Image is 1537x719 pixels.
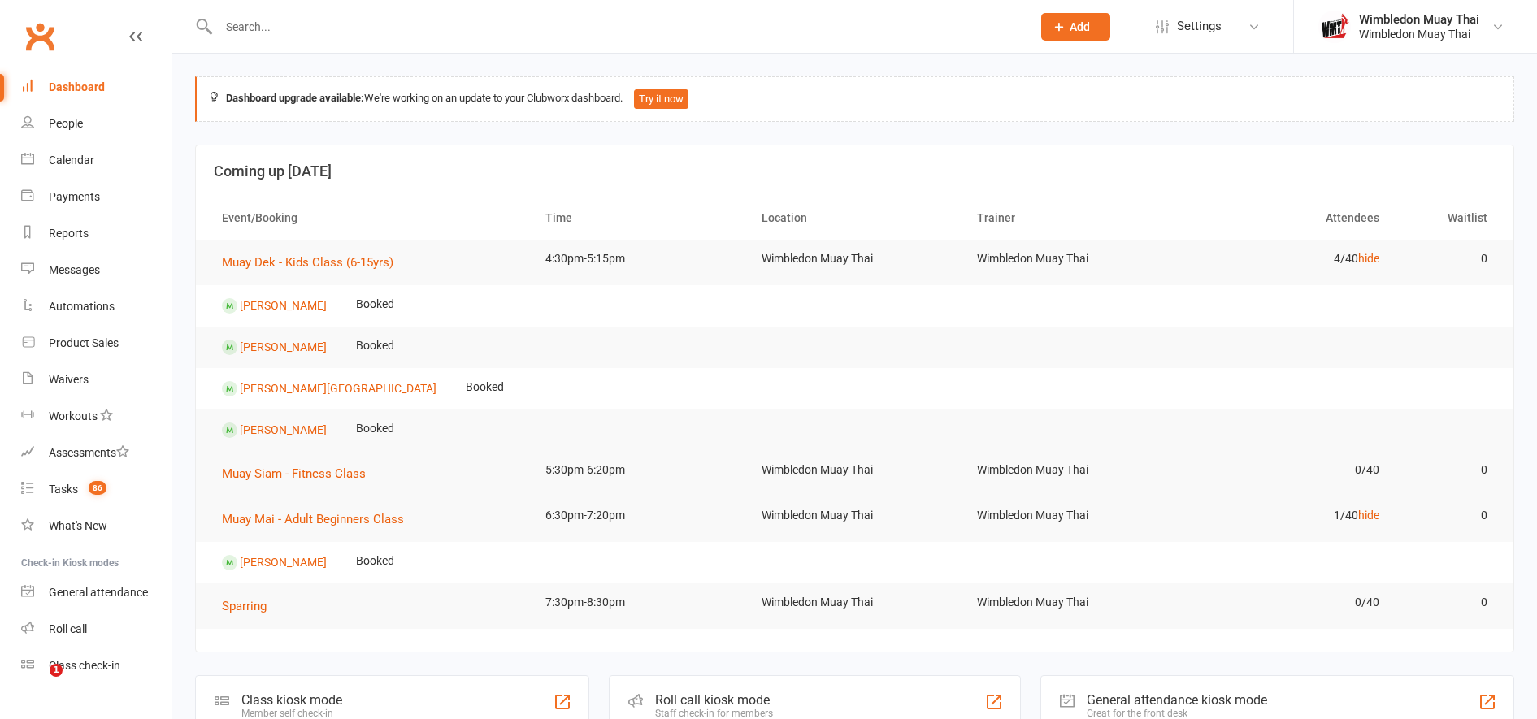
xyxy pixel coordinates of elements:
[240,422,327,435] a: [PERSON_NAME]
[49,227,89,240] div: Reports
[1179,496,1394,535] td: 1/40
[1359,12,1479,27] div: Wimbledon Muay Thai
[49,263,100,276] div: Messages
[747,240,962,278] td: Wimbledon Muay Thai
[21,362,172,398] a: Waivers
[1179,451,1394,489] td: 0/40
[1087,708,1267,719] div: Great for the front desk
[531,451,746,489] td: 5:30pm-6:20pm
[207,197,531,239] th: Event/Booking
[531,583,746,622] td: 7:30pm-8:30pm
[451,368,519,406] td: Booked
[222,255,393,270] span: Muay Dek - Kids Class (6-15yrs)
[49,117,83,130] div: People
[49,483,78,496] div: Tasks
[1179,583,1394,622] td: 0/40
[1394,583,1502,622] td: 0
[962,197,1178,239] th: Trainer
[21,215,172,252] a: Reports
[1394,451,1502,489] td: 0
[1177,8,1222,45] span: Settings
[226,92,364,104] strong: Dashboard upgrade available:
[241,708,342,719] div: Member self check-in
[1179,240,1394,278] td: 4/40
[1041,13,1110,41] button: Add
[222,466,366,481] span: Muay Siam - Fitness Class
[49,373,89,386] div: Waivers
[341,542,409,580] td: Booked
[1179,197,1394,239] th: Attendees
[20,16,60,57] a: Clubworx
[655,692,773,708] div: Roll call kiosk mode
[21,574,172,611] a: General attendance kiosk mode
[21,471,172,508] a: Tasks 86
[49,80,105,93] div: Dashboard
[214,163,1496,180] h3: Coming up [DATE]
[21,398,172,435] a: Workouts
[531,496,746,535] td: 6:30pm-7:20pm
[1358,252,1379,265] a: hide
[240,298,327,311] a: [PERSON_NAME]
[89,481,106,495] span: 86
[1359,27,1479,41] div: Wimbledon Muay Thai
[1394,197,1502,239] th: Waitlist
[341,327,409,365] td: Booked
[747,583,962,622] td: Wimbledon Muay Thai
[49,300,115,313] div: Automations
[21,648,172,684] a: Class kiosk mode
[747,197,962,239] th: Location
[240,555,327,568] a: [PERSON_NAME]
[1070,20,1090,33] span: Add
[49,586,148,599] div: General attendance
[222,253,405,272] button: Muay Dek - Kids Class (6-15yrs)
[341,285,409,323] td: Booked
[21,142,172,179] a: Calendar
[21,288,172,325] a: Automations
[49,409,98,422] div: Workouts
[962,496,1178,535] td: Wimbledon Muay Thai
[222,599,267,613] span: Sparring
[222,512,404,526] span: Muay Mai - Adult Beginners Class
[21,69,172,106] a: Dashboard
[341,409,409,448] td: Booked
[240,340,327,353] a: [PERSON_NAME]
[21,252,172,288] a: Messages
[1394,496,1502,535] td: 0
[531,240,746,278] td: 4:30pm-5:15pm
[21,179,172,215] a: Payments
[222,509,415,529] button: Muay Mai - Adult Beginners Class
[49,190,100,203] div: Payments
[50,664,63,677] span: 1
[655,708,773,719] div: Staff check-in for members
[49,446,129,459] div: Assessments
[222,464,377,483] button: Muay Siam - Fitness Class
[49,519,107,532] div: What's New
[1087,692,1267,708] div: General attendance kiosk mode
[240,381,436,394] a: [PERSON_NAME][GEOGRAPHIC_DATA]
[21,611,172,648] a: Roll call
[1358,509,1379,522] a: hide
[222,596,278,616] button: Sparring
[747,451,962,489] td: Wimbledon Muay Thai
[1318,11,1351,43] img: thumb_image1638500057.png
[16,664,55,703] iframe: Intercom live chat
[962,583,1178,622] td: Wimbledon Muay Thai
[962,451,1178,489] td: Wimbledon Muay Thai
[634,89,688,109] button: Try it now
[21,106,172,142] a: People
[49,336,119,349] div: Product Sales
[214,15,1020,38] input: Search...
[49,659,120,672] div: Class check-in
[747,496,962,535] td: Wimbledon Muay Thai
[1394,240,1502,278] td: 0
[531,197,746,239] th: Time
[21,508,172,544] a: What's New
[962,240,1178,278] td: Wimbledon Muay Thai
[21,435,172,471] a: Assessments
[195,76,1514,122] div: We're working on an update to your Clubworx dashboard.
[49,622,87,635] div: Roll call
[49,154,94,167] div: Calendar
[21,325,172,362] a: Product Sales
[241,692,342,708] div: Class kiosk mode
